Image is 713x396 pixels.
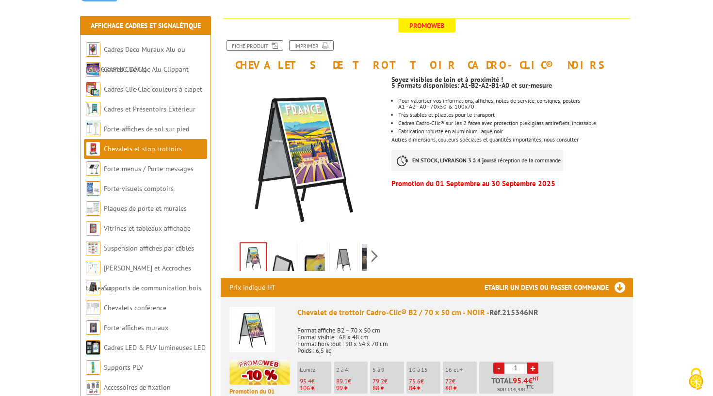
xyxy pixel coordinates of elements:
img: Supports PLV [86,360,100,375]
img: Cimaises et Accroches tableaux [86,261,100,275]
span: Next [370,248,379,264]
a: Vitrines et tableaux affichage [104,224,191,233]
span: 95.4 [300,377,311,385]
a: Supports de communication bois [104,284,201,292]
a: Cadres Clic-Clac Alu Clippant [104,65,189,74]
p: A1 - A2 - A0 - 70x50 & 100x70 [398,104,633,110]
a: Affichage Cadres et Signalétique [91,21,201,30]
img: Porte-affiches de sol sur pied [86,122,100,136]
img: Chevalets conférence [86,301,100,315]
span: 95.4 [513,377,528,384]
p: à réception de la commande [391,150,563,171]
p: 5 Formats disponibles: A1-B2-A2-B1-A0 et sur-mesure [391,82,633,88]
img: Porte-menus / Porte-messages [86,161,100,176]
span: Soit € [497,386,534,394]
img: Accessoires de fixation [86,380,100,395]
img: Chevalet de trottoir Cadro-Clic® B2 / 70 x 50 cm - NOIR [229,307,275,352]
a: Plaques de porte et murales [104,204,187,213]
span: 75.6 [409,377,421,385]
a: Porte-affiches de sol sur pied [104,125,189,133]
img: Cadres LED & PLV lumineuses LED [86,340,100,355]
p: 16 et + [445,366,477,373]
div: Chevalet de trottoir Cadro-Clic® B2 / 70 x 50 cm - NOIR - [297,307,624,318]
a: Supports PLV [104,363,143,372]
h3: Etablir un devis ou passer commande [485,278,633,297]
a: Cadres LED & PLV lumineuses LED [104,343,206,352]
a: + [527,363,538,374]
p: Prix indiqué HT [229,278,275,297]
p: € [336,378,368,385]
a: Porte-menus / Porte-messages [104,164,194,173]
img: chevalet_trottoir_cadroclic_215346nr.jpg [241,243,266,273]
img: Vitrines et tableaux affichage [86,221,100,236]
img: Plaques de porte et murales [86,201,100,216]
a: Accessoires de fixation [104,383,171,392]
p: Pour valoriser vos informations, affiches, notes de service, consignes, posters [398,98,633,104]
img: 215346nr_details.jpg [272,244,295,274]
p: 10 à 15 [409,366,440,373]
p: 5 à 9 [373,366,404,373]
p: Promotion du 01 Septembre au 30 Septembre 2025 [391,181,633,187]
img: Cadres Clic-Clac couleurs à clapet [86,82,100,96]
sup: TTC [526,384,534,390]
div: Autres dimensions, couleurs spéciales et quantités importantes, nous consulter [391,71,640,191]
button: Cookies (fenêtre modale) [679,363,713,396]
span: Promoweb [398,19,455,32]
span: 79.2 [373,377,384,385]
p: € [409,378,440,385]
img: 215346nr_zoom_produit.jpg [302,244,325,274]
img: Cookies (fenêtre modale) [684,367,708,391]
a: Chevalets conférence [104,303,166,312]
a: Fiche produit [227,40,283,51]
p: L'unité [300,366,331,373]
img: chevalet_trottoir_cadroclic_215346nr_1.jpg [332,244,355,274]
img: chevalet_trottoir_cadroclic_215346nr.jpg [221,76,384,239]
img: Porte-affiches muraux [86,320,100,335]
img: Cadres et Présentoirs Extérieur [86,102,100,116]
li: Très stables et pliables pour le transport [398,112,633,118]
img: Chevalets et stop trottoirs [86,142,100,156]
p: 84 € [409,385,440,392]
p: Soyez visibles de loin et à proximité ! [391,77,633,82]
p: 88 € [373,385,404,392]
span: 114,48 [507,386,523,394]
a: - [493,363,504,374]
strong: EN STOCK, LIVRAISON 3 à 4 jours [412,157,494,164]
span: 89.1 [336,377,348,385]
img: Cadres Deco Muraux Alu ou Bois [86,42,100,57]
a: Cadres Deco Muraux Alu ou [GEOGRAPHIC_DATA] [86,45,185,74]
p: € [373,378,404,385]
a: Porte-visuels comptoirs [104,184,174,193]
a: Cadres Clic-Clac couleurs à clapet [104,85,202,94]
img: chevalet_trottoir_cadroclic_215346nr_2.jpg [362,244,385,274]
a: Cadres et Présentoirs Extérieur [104,105,195,113]
p: € [445,378,477,385]
a: Porte-affiches muraux [104,323,168,332]
li: Fabrication robuste en aluminium laqué noir [398,128,633,134]
p: 80 € [445,385,477,392]
p: € [300,378,331,385]
a: [PERSON_NAME] et Accroches tableaux [86,264,191,292]
p: Format affiche B2 – 70 x 50 cm Format visible : 68 x 48 cm Format hors tout : 90 x 54 x 70 cm Poi... [297,320,624,354]
img: Suspension affiches par câbles [86,241,100,255]
p: Total [482,377,553,394]
a: Imprimer [289,40,334,51]
span: Réf.215346NR [489,307,538,317]
a: Chevalets et stop trottoirs [104,144,182,153]
a: Suspension affiches par câbles [104,244,194,253]
p: 2 à 4 [336,366,368,373]
p: 99 € [336,385,368,392]
sup: HT [533,375,539,382]
span: € [528,377,533,384]
img: promotion [229,360,290,385]
img: Porte-visuels comptoirs [86,181,100,196]
p: Cadres Cadro-Clic® sur les 2 faces avec protection plexiglass antireflets, incassable. [398,120,633,126]
p: 106 € [300,385,331,392]
span: 72 [445,377,452,385]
